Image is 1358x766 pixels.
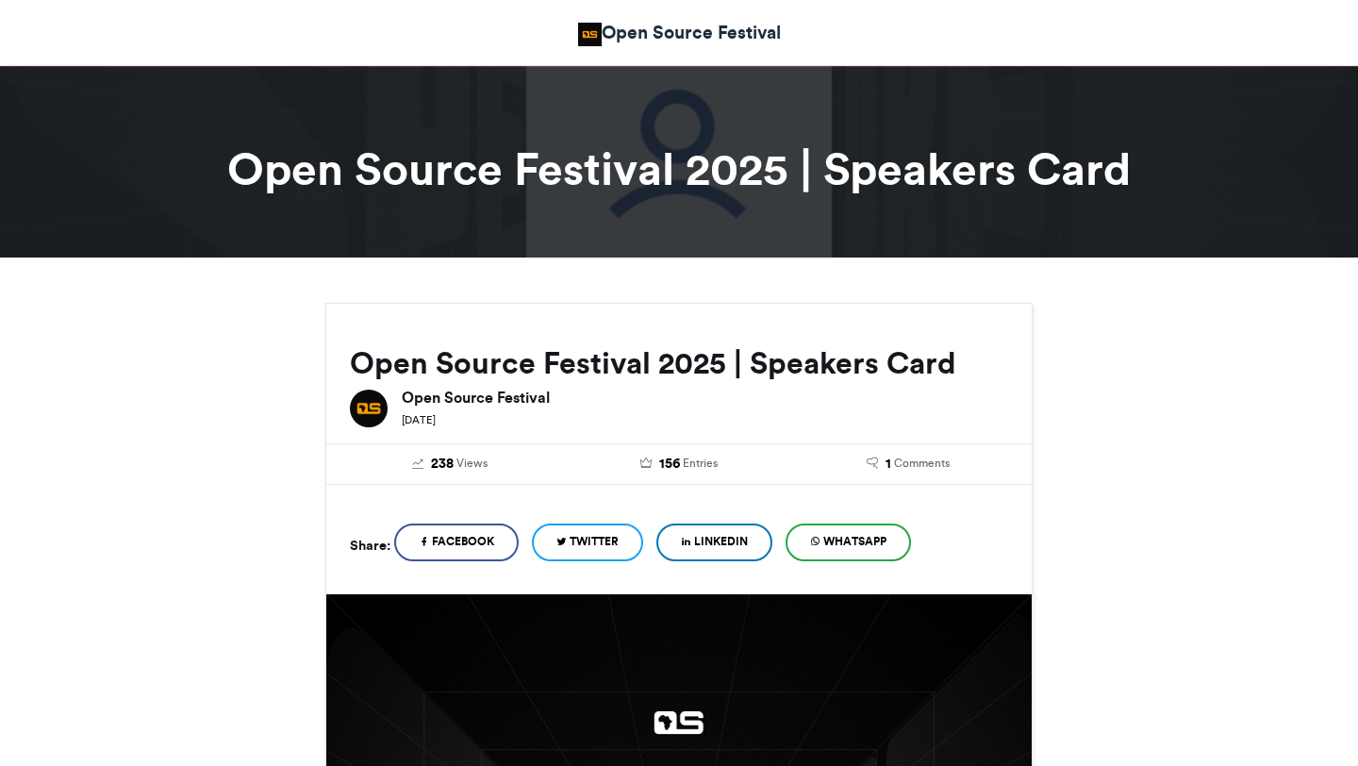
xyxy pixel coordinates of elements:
span: Twitter [570,533,619,550]
img: Open Source Community Africa [578,23,602,46]
span: 238 [431,454,454,475]
h5: Share: [350,533,390,558]
h2: Open Source Festival 2025 | Speakers Card [350,346,1008,380]
a: WhatsApp [786,524,911,561]
span: 156 [659,454,680,475]
a: Twitter [532,524,643,561]
span: WhatsApp [823,533,886,550]
small: [DATE] [402,413,436,426]
a: 238 Views [350,454,551,475]
span: Entries [683,455,718,472]
a: Facebook [394,524,519,561]
h6: Open Source Festival [402,390,1008,405]
span: Facebook [432,533,494,550]
span: 1 [886,454,891,475]
a: 156 Entries [579,454,780,475]
a: Open Source Festival [578,19,781,46]
a: LinkedIn [656,524,772,561]
span: LinkedIn [694,533,748,550]
img: Open Source Festival [350,390,388,427]
h1: Open Source Festival 2025 | Speakers Card [156,146,1202,191]
span: Comments [894,455,950,472]
a: 1 Comments [807,454,1008,475]
span: Views [456,455,488,472]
